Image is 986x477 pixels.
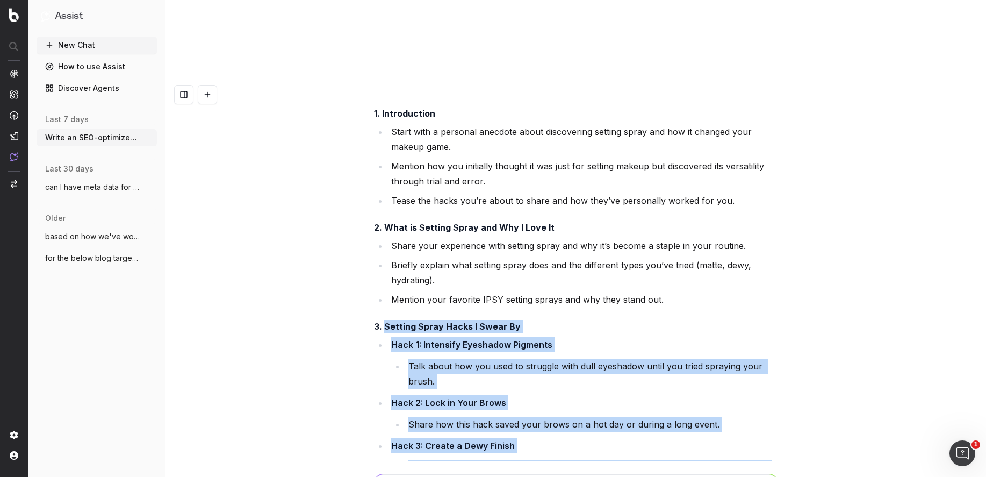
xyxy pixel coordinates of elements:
[971,440,980,449] span: 1
[388,159,778,189] li: Mention how you initially thought it was just for setting makeup but discovered its versatility t...
[41,11,51,21] img: Assist
[17,17,26,26] img: logo_orange.svg
[405,359,778,389] li: Talk about how you used to struggle with dull eyeshadow until you tried spraying your brush.
[949,440,975,466] iframe: Intercom live chat
[374,108,435,119] strong: 1. Introduction
[391,440,515,451] strong: Hack 3: Create a Dewy Finish
[10,132,18,140] img: Studio
[29,62,38,71] img: tab_domain_overview_orange.svg
[119,63,181,70] div: Keywords by Traffic
[9,8,19,22] img: Botify logo
[37,179,157,196] button: can I have meta data for the below blog
[45,253,140,264] span: for the below blog targeting the KW "Sen
[10,451,18,460] img: My account
[388,292,778,307] li: Mention your favorite IPSY setting sprays and why they stand out.
[374,321,521,332] strong: 3. Setting Spray Hacks I Swear By
[30,17,53,26] div: v 4.0.25
[388,238,778,253] li: Share your experience with setting spray and why it’s become a staple in your routine.
[45,163,93,174] span: last 30 days
[45,213,66,224] span: older
[391,397,506,408] strong: Hack 2: Lock in Your Brows
[37,250,157,267] button: for the below blog targeting the KW "Sen
[10,152,18,161] img: Assist
[28,28,118,37] div: Domain: [DOMAIN_NAME]
[11,180,17,188] img: Switch project
[41,63,96,70] div: Domain Overview
[37,58,157,75] a: How to use Assist
[45,114,89,125] span: last 7 days
[37,80,157,97] a: Discover Agents
[388,258,778,288] li: Briefly explain what setting spray does and the different types you’ve tried (matte, dewy, hydrat...
[10,90,18,99] img: Intelligence
[45,231,140,242] span: based on how we've worked together so fa
[37,228,157,245] button: based on how we've worked together so fa
[388,124,778,154] li: Start with a personal anecdote about discovering setting spray and how it changed your makeup game.
[405,417,778,432] li: Share how this hack saved your brows on a hot day or during a long event.
[45,132,140,143] span: Write an SEO-optimized article outline f
[107,62,116,71] img: tab_keywords_by_traffic_grey.svg
[10,111,18,120] img: Activation
[55,9,83,24] h1: Assist
[41,9,153,24] button: Assist
[37,129,157,146] button: Write an SEO-optimized article outline f
[388,193,778,208] li: Tease the hacks you’re about to share and how they’ve personally worked for you.
[17,28,26,37] img: website_grey.svg
[10,69,18,78] img: Analytics
[10,431,18,439] img: Setting
[45,182,140,193] span: can I have meta data for the below blog
[391,339,552,350] strong: Hack 1: Intensify Eyeshadow Pigments
[374,222,555,233] strong: 2. What is Setting Spray and Why I Love It
[37,37,157,54] button: New Chat
[405,460,778,475] li: Describe how layering setting spray with highlighter gave you that “lit-from-within” glow.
